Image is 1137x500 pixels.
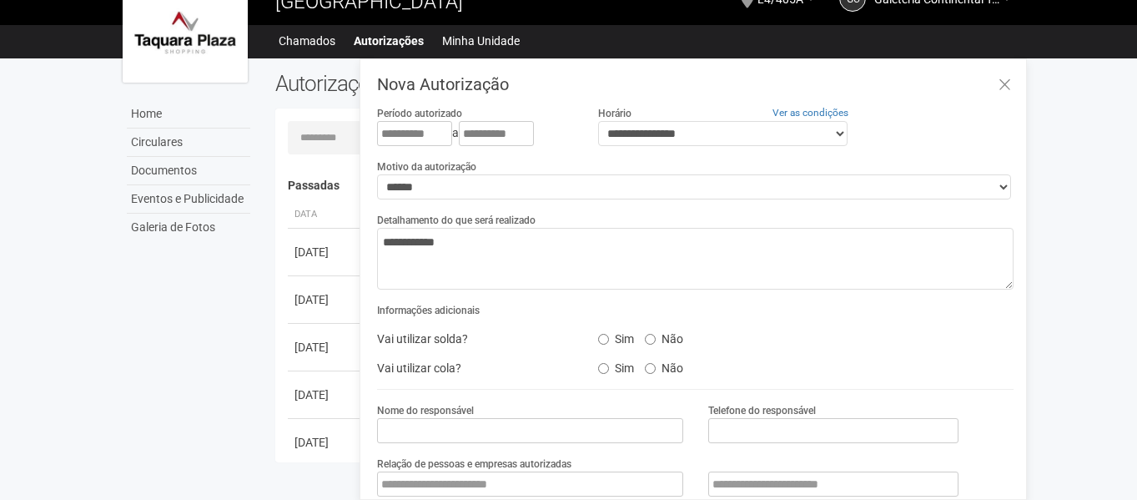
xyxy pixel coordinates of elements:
[598,363,609,374] input: Sim
[598,106,631,121] label: Horário
[275,71,632,96] h2: Autorizações
[127,214,250,241] a: Galeria de Fotos
[127,129,250,157] a: Circulares
[288,179,1003,192] h4: Passadas
[442,29,520,53] a: Minha Unidade
[294,339,356,356] div: [DATE]
[127,185,250,214] a: Eventos e Publicidade
[645,363,656,374] input: Não
[294,244,356,260] div: [DATE]
[127,100,250,129] a: Home
[645,326,683,346] label: Não
[377,76,1014,93] h3: Nova Autorização
[645,334,656,345] input: Não
[377,457,571,472] label: Relação de pessoas e empresas autorizadas
[645,356,683,376] label: Não
[294,291,356,308] div: [DATE]
[708,403,816,418] label: Telefone do responsável
[598,326,634,346] label: Sim
[377,213,536,228] label: Detalhamento do que será realizado
[127,157,250,185] a: Documentos
[354,29,424,53] a: Autorizações
[288,201,363,229] th: Data
[377,121,572,146] div: a
[377,303,480,318] label: Informações adicionais
[377,403,474,418] label: Nome do responsável
[377,159,476,174] label: Motivo da autorização
[365,356,585,381] div: Vai utilizar cola?
[598,356,634,376] label: Sim
[294,434,356,451] div: [DATE]
[294,386,356,403] div: [DATE]
[598,334,609,345] input: Sim
[279,29,335,53] a: Chamados
[772,107,848,119] a: Ver as condições
[365,326,585,351] div: Vai utilizar solda?
[377,106,462,121] label: Período autorizado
